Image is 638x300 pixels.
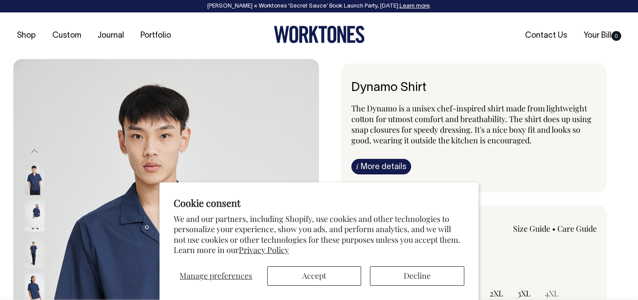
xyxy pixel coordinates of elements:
[174,197,464,209] h2: Cookie consent
[94,28,128,43] a: Journal
[521,28,571,43] a: Contact Us
[49,28,85,43] a: Custom
[545,288,559,299] span: 4XL
[490,288,503,299] span: 2XL
[267,266,362,286] button: Accept
[611,31,621,41] span: 0
[174,214,464,256] p: We and our partners, including Shopify, use cookies and other technologies to personalize your ex...
[351,159,411,174] a: iMore details
[25,201,45,232] img: dark-navy
[13,28,39,43] a: Shop
[552,223,556,234] span: •
[239,245,289,255] a: Privacy Policy
[351,103,591,146] span: The Dynamo is a unisex chef-inspired shirt made from lightweight cotton for utmost comfort and br...
[356,162,358,171] span: i
[513,223,550,234] a: Size Guide
[9,3,629,9] div: [PERSON_NAME] × Worktones ‘Secret Sauce’ Book Launch Party, [DATE]. .
[28,142,41,162] button: Previous
[174,266,258,286] button: Manage preferences
[25,164,45,195] img: dark-navy
[557,223,597,234] a: Care Guide
[179,270,252,281] span: Manage preferences
[351,81,597,95] h1: Dynamo Shirt
[370,266,464,286] button: Decline
[400,4,430,9] a: Learn more
[580,28,625,43] a: Your Bill0
[25,237,45,268] img: dark-navy
[517,288,531,299] span: 3XL
[137,28,175,43] a: Portfolio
